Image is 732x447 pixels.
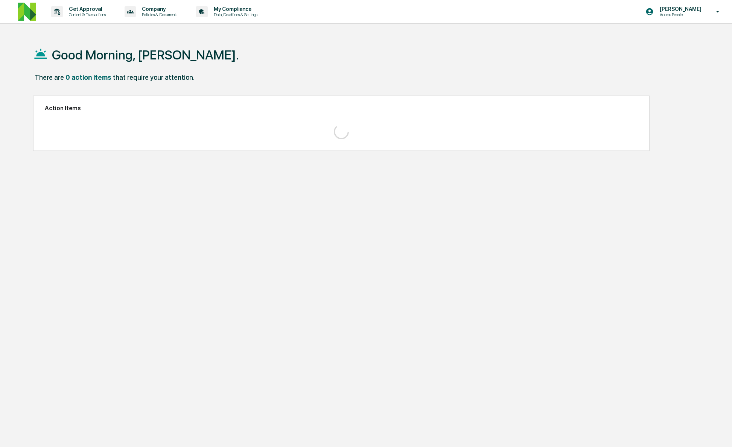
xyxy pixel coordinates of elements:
[63,6,110,12] p: Get Approval
[113,73,195,81] div: that require your attention.
[18,3,36,21] img: logo
[63,12,110,17] p: Content & Transactions
[136,12,181,17] p: Policies & Documents
[208,12,261,17] p: Data, Deadlines & Settings
[654,6,705,12] p: [PERSON_NAME]
[52,47,239,62] h1: Good Morning, [PERSON_NAME].
[65,73,111,81] div: 0 action items
[654,12,705,17] p: Access People
[45,105,638,112] h2: Action Items
[35,73,64,81] div: There are
[208,6,261,12] p: My Compliance
[136,6,181,12] p: Company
